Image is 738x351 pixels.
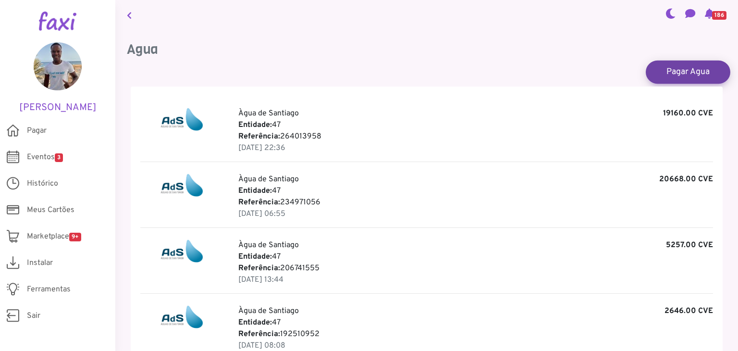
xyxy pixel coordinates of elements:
[160,174,203,197] img: Àgua de Santiago
[27,151,63,163] span: Eventos
[69,233,81,241] span: 9+
[127,41,726,58] h3: Agua
[238,142,713,154] p: 06 Oct 2025, 23:36
[27,310,40,322] span: Sair
[238,120,272,130] b: Entidade:
[238,174,713,185] p: Àgua de Santiago
[238,239,713,251] p: Àgua de Santiago
[238,119,713,131] p: 47
[238,274,713,286] p: 22 May 2025, 14:44
[160,305,203,328] img: Àgua de Santiago
[238,108,713,119] p: Àgua de Santiago
[238,208,713,220] p: 17 Jul 2025, 07:55
[666,239,713,251] b: 5257.00 CVE
[160,108,203,131] img: Àgua de Santiago
[238,263,713,274] p: 206741555
[238,317,713,328] p: 47
[55,153,63,162] span: 3
[238,328,713,340] p: 192510952
[238,329,280,339] b: Referência:
[27,178,58,189] span: Histórico
[160,239,203,263] img: Àgua de Santiago
[238,132,280,141] b: Referência:
[238,186,272,196] b: Entidade:
[238,251,713,263] p: 47
[27,125,47,137] span: Pagar
[27,284,71,295] span: Ferramentas
[659,174,713,185] b: 20668.00 CVE
[238,131,713,142] p: 264013958
[27,257,53,269] span: Instalar
[27,204,74,216] span: Meus Cartões
[238,185,713,197] p: 47
[14,102,101,113] h5: [PERSON_NAME]
[238,252,272,262] b: Entidade:
[14,42,101,113] a: [PERSON_NAME]
[712,11,726,20] span: 186
[646,60,730,83] a: Pagar Agua
[664,305,713,317] b: 2646.00 CVE
[238,198,280,207] b: Referência:
[27,231,81,242] span: Marketplace
[238,318,272,327] b: Entidade:
[238,197,713,208] p: 234971056
[238,263,280,273] b: Referência:
[238,305,713,317] p: Àgua de Santiago
[663,108,713,119] b: 19160.00 CVE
